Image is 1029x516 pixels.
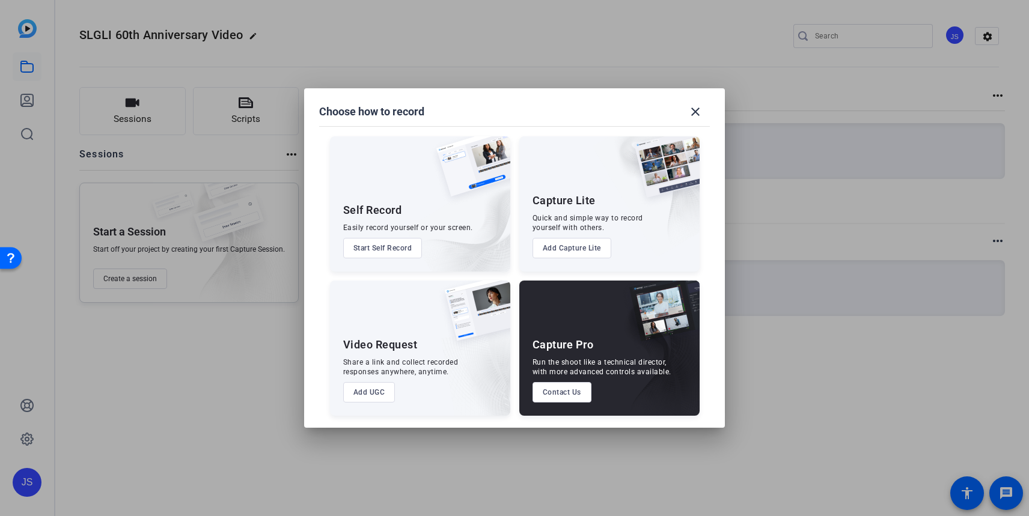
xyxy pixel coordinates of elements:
[533,238,611,258] button: Add Capture Lite
[441,318,510,416] img: embarkstudio-ugc-content.png
[533,338,594,352] div: Capture Pro
[343,382,395,402] button: Add UGC
[319,105,424,119] h1: Choose how to record
[625,136,700,210] img: capture-lite.png
[533,382,591,402] button: Contact Us
[620,281,700,354] img: capture-pro.png
[688,105,703,119] mat-icon: close
[611,296,700,416] img: embarkstudio-capture-pro.png
[343,238,423,258] button: Start Self Record
[533,213,643,232] div: Quick and simple way to record yourself with others.
[406,162,510,272] img: embarkstudio-self-record.png
[427,136,510,208] img: self-record.png
[436,281,510,353] img: ugc-content.png
[533,357,671,377] div: Run the shoot like a technical director, with more advanced controls available.
[343,223,473,232] div: Easily record yourself or your screen.
[343,203,402,217] div: Self Record
[343,338,418,352] div: Video Request
[343,357,459,377] div: Share a link and collect recorded responses anywhere, anytime.
[592,136,700,256] img: embarkstudio-capture-lite.png
[533,193,596,208] div: Capture Lite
